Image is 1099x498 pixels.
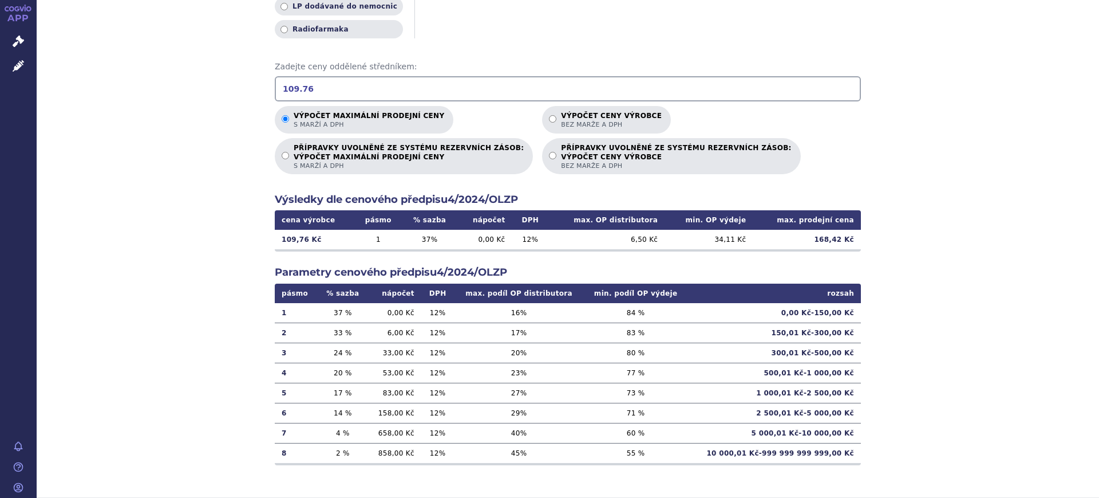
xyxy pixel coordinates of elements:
[584,363,688,383] td: 77 %
[275,210,354,230] th: cena výrobce
[665,230,753,249] td: 34,11 Kč
[275,303,318,323] td: 1
[548,210,665,230] th: max. OP distributora
[584,343,688,363] td: 80 %
[584,323,688,343] td: 83 %
[421,443,454,463] td: 12 %
[561,144,791,170] p: PŘÍPRAVKY UVOLNĚNÉ ZE SYSTÉMU REZERVNÍCH ZÁSOB:
[688,284,861,303] th: rozsah
[367,284,421,303] th: nápočet
[561,152,791,162] strong: VÝPOČET CENY VÝROBCE
[367,423,421,443] td: 658,00 Kč
[421,363,454,383] td: 12 %
[275,284,318,303] th: pásmo
[318,343,367,363] td: 24 %
[318,443,367,463] td: 2 %
[421,403,454,423] td: 12 %
[561,162,791,170] span: bez marže a DPH
[688,303,861,323] td: 0,00 Kč - 150,00 Kč
[367,403,421,423] td: 158,00 Kč
[688,363,861,383] td: 500,01 Kč - 1 000,00 Kč
[454,323,583,343] td: 17 %
[367,363,421,383] td: 53,00 Kč
[294,144,524,170] p: PŘÍPRAVKY UVOLNĚNÉ ZE SYSTÉMU REZERVNÍCH ZÁSOB:
[282,152,289,159] input: PŘÍPRAVKY UVOLNĚNÉ ZE SYSTÉMU REZERVNÍCH ZÁSOB:VÝPOČET MAXIMÁLNÍ PRODEJNÍ CENYs marží a DPH
[294,112,444,129] p: Výpočet maximální prodejní ceny
[275,323,318,343] td: 2
[318,363,367,383] td: 20 %
[282,115,289,123] input: Výpočet maximální prodejní cenys marží a DPH
[584,403,688,423] td: 71 %
[275,193,861,207] h2: Výsledky dle cenového předpisu 4/2024/OLZP
[561,112,662,129] p: Výpočet ceny výrobce
[454,363,583,383] td: 23 %
[454,383,583,403] td: 27 %
[280,3,288,10] input: LP dodávané do nemocnic
[275,403,318,423] td: 6
[318,403,367,423] td: 14 %
[561,120,662,129] span: bez marže a DPH
[753,230,861,249] td: 168,42 Kč
[275,423,318,443] td: 7
[318,284,367,303] th: % sazba
[454,423,583,443] td: 40 %
[402,230,457,249] td: 37 %
[367,383,421,403] td: 83,00 Kč
[753,210,861,230] th: max. prodejní cena
[294,162,524,170] span: s marží a DPH
[584,443,688,463] td: 55 %
[584,383,688,403] td: 73 %
[402,210,457,230] th: % sazba
[454,343,583,363] td: 20 %
[584,303,688,323] td: 84 %
[367,343,421,363] td: 33,00 Kč
[275,265,861,280] h2: Parametry cenového předpisu 4/2024/OLZP
[275,383,318,403] td: 5
[280,26,288,33] input: Radiofarmaka
[354,210,402,230] th: pásmo
[318,423,367,443] td: 4 %
[665,210,753,230] th: min. OP výdeje
[584,423,688,443] td: 60 %
[367,443,421,463] td: 858,00 Kč
[584,284,688,303] th: min. podíl OP výdeje
[294,120,444,129] span: s marží a DPH
[688,423,861,443] td: 5 000,01 Kč - 10 000,00 Kč
[275,343,318,363] td: 3
[367,303,421,323] td: 0,00 Kč
[457,230,512,249] td: 0,00 Kč
[354,230,402,249] td: 1
[421,383,454,403] td: 12 %
[549,152,556,159] input: PŘÍPRAVKY UVOLNĚNÉ ZE SYSTÉMU REZERVNÍCH ZÁSOB:VÝPOČET CENY VÝROBCEbez marže a DPH
[318,303,367,323] td: 37 %
[367,323,421,343] td: 6,00 Kč
[421,284,454,303] th: DPH
[275,20,403,38] label: Radiofarmaka
[294,152,524,162] strong: VÝPOČET MAXIMÁLNÍ PRODEJNÍ CENY
[318,323,367,343] td: 33 %
[421,423,454,443] td: 12 %
[512,210,549,230] th: DPH
[454,284,583,303] th: max. podíl OP distributora
[688,323,861,343] td: 150,01 Kč - 300,00 Kč
[275,363,318,383] td: 4
[688,443,861,463] td: 10 000,01 Kč - 999 999 999 999,00 Kč
[512,230,549,249] td: 12 %
[421,303,454,323] td: 12 %
[454,403,583,423] td: 29 %
[421,343,454,363] td: 12 %
[275,443,318,463] td: 8
[548,230,665,249] td: 6,50 Kč
[421,323,454,343] td: 12 %
[688,343,861,363] td: 300,01 Kč - 500,00 Kč
[318,383,367,403] td: 17 %
[275,61,861,73] span: Zadejte ceny oddělené středníkem:
[275,76,861,101] input: Zadejte ceny oddělené středníkem
[457,210,512,230] th: nápočet
[549,115,556,123] input: Výpočet ceny výrobcebez marže a DPH
[688,383,861,403] td: 1 000,01 Kč - 2 500,00 Kč
[454,303,583,323] td: 16 %
[454,443,583,463] td: 45 %
[688,403,861,423] td: 2 500,01 Kč - 5 000,00 Kč
[275,230,354,249] td: 109,76 Kč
